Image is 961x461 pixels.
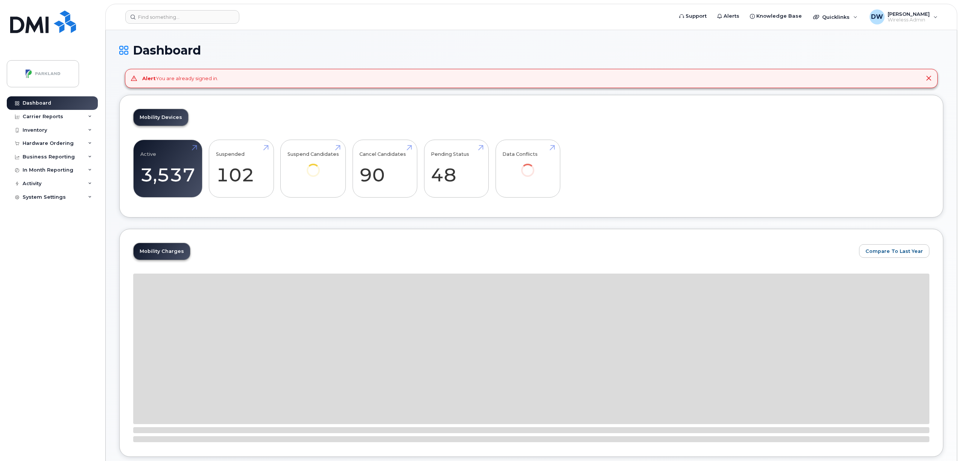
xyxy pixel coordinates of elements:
[134,243,190,260] a: Mobility Charges
[216,144,267,193] a: Suspended 102
[142,75,218,82] div: You are already signed in.
[359,144,410,193] a: Cancel Candidates 90
[287,144,339,187] a: Suspend Candidates
[865,248,923,255] span: Compare To Last Year
[119,44,943,57] h1: Dashboard
[431,144,482,193] a: Pending Status 48
[859,244,929,258] button: Compare To Last Year
[502,144,553,187] a: Data Conflicts
[140,144,195,193] a: Active 3,537
[142,75,156,81] strong: Alert
[134,109,188,126] a: Mobility Devices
